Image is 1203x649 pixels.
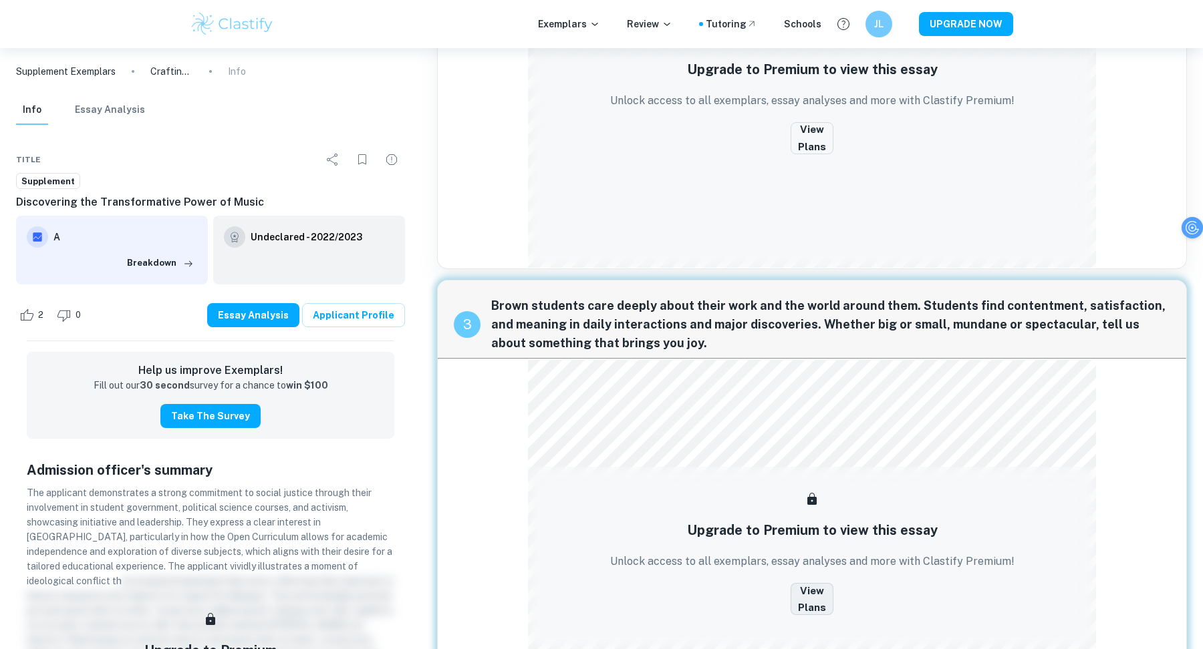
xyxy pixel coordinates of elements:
p: Fill out our survey for a chance to [94,379,328,393]
button: Breakdown [124,253,197,273]
button: UPGRADE NOW [919,12,1013,36]
div: Bookmark [349,146,376,173]
h5: Upgrade to Premium to view this essay [687,59,938,79]
div: Like [16,304,51,326]
span: Supplement [17,175,80,188]
p: Crafting a Unique Academic Path at Brown: Embracing Social Justice and Beyond [150,64,193,79]
a: Undeclared - 2022/2023 [251,226,362,248]
a: Tutoring [706,17,757,31]
h6: Undeclared - 2022/2023 [251,230,362,244]
h6: Discovering the Transformative Power of Music [16,194,405,210]
a: Supplement [16,173,80,190]
h6: JL [872,17,887,31]
div: Report issue [378,146,405,173]
span: Title [16,154,41,166]
button: Help and Feedback [832,13,855,35]
p: Review [627,17,672,31]
div: recipe [454,311,481,338]
strong: win $100 [286,380,328,391]
button: Essay Analysis [207,303,299,327]
a: Applicant Profile [302,303,405,327]
h5: Admission officer's summary [27,460,394,480]
span: 2 [31,308,51,322]
h5: Upgrade to Premium to view this essay [687,520,938,540]
button: View Plans [791,122,833,154]
button: Essay Analysis [75,95,145,125]
div: Share [319,146,346,173]
span: Brown students care deeply about their work and the world around them. Students find contentment,... [491,296,1170,353]
h6: A [53,230,197,244]
h6: Help us improve Exemplars! [37,363,384,379]
div: Dislike [53,304,88,326]
button: Take the Survey [160,404,261,428]
button: Info [16,95,48,125]
a: Schools [784,17,821,31]
img: Clastify logo [190,11,275,37]
button: View Plans [791,583,833,615]
strong: 30 second [140,380,190,391]
p: Exemplars [538,17,600,31]
span: The applicant demonstrates a strong commitment to social justice through their involvement in stu... [27,487,392,586]
p: Unlock access to all exemplars, essay analyses and more with Clastify Premium! [610,554,1015,570]
p: Info [228,64,246,79]
span: 0 [68,308,88,322]
p: Unlock access to all exemplars, essay analyses and more with Clastify Premium! [610,93,1015,109]
a: Supplement Exemplars [16,64,116,79]
button: JL [865,11,892,37]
